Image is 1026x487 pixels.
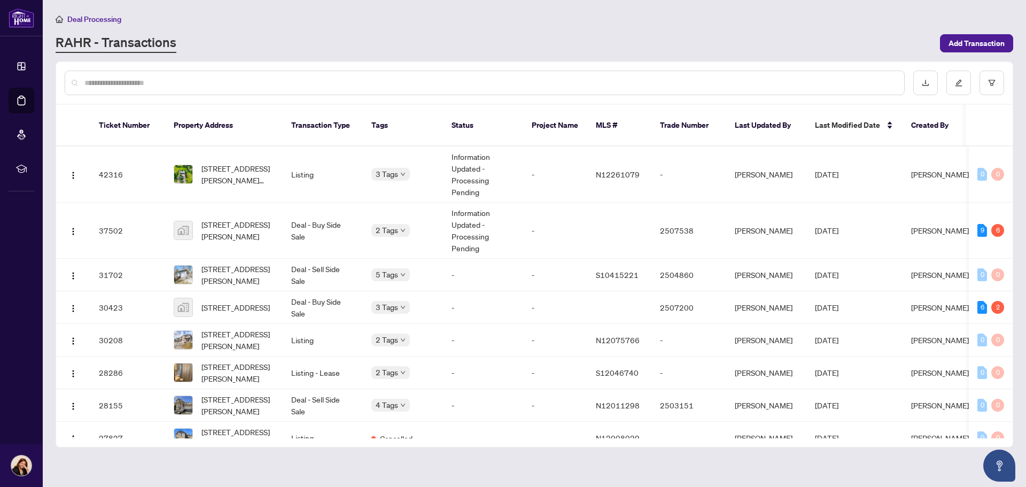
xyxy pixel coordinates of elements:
span: [PERSON_NAME] [911,226,969,235]
a: RAHR - Transactions [56,34,176,53]
td: - [523,146,587,203]
button: Logo [65,266,82,283]
td: [PERSON_NAME] [726,259,806,291]
td: 42316 [90,146,165,203]
td: [PERSON_NAME] [726,357,806,389]
td: [PERSON_NAME] [726,146,806,203]
span: N12261079 [596,169,640,179]
img: Logo [69,227,77,236]
th: Status [443,105,523,146]
span: [PERSON_NAME] [911,270,969,280]
td: [PERSON_NAME] [726,324,806,357]
span: [PERSON_NAME] [911,169,969,179]
span: 4 Tags [376,399,398,411]
td: Deal - Buy Side Sale [283,203,363,259]
td: - [443,324,523,357]
span: [STREET_ADDRESS][PERSON_NAME][PERSON_NAME] [201,163,274,186]
button: Logo [65,331,82,349]
td: 30208 [90,324,165,357]
td: - [651,324,726,357]
div: 0 [977,431,987,444]
button: Logo [65,364,82,381]
span: 5 Tags [376,268,398,281]
img: Logo [69,337,77,345]
td: 28155 [90,389,165,422]
td: 30423 [90,291,165,324]
img: thumbnail-img [174,266,192,284]
td: 2507200 [651,291,726,324]
span: 3 Tags [376,301,398,313]
span: [DATE] [815,400,838,410]
div: 0 [991,268,1004,281]
td: Deal - Sell Side Sale [283,259,363,291]
td: Listing [283,324,363,357]
img: Logo [69,402,77,411]
td: 27827 [90,422,165,454]
span: N12075766 [596,335,640,345]
img: Profile Icon [11,455,32,476]
button: Logo [65,397,82,414]
img: Logo [69,369,77,378]
span: [DATE] [815,433,838,443]
span: down [400,403,406,408]
span: S10415221 [596,270,639,280]
span: Last Modified Date [815,119,880,131]
img: thumbnail-img [174,221,192,239]
td: - [523,291,587,324]
td: [PERSON_NAME] [726,422,806,454]
span: down [400,228,406,233]
span: [STREET_ADDRESS][PERSON_NAME] [201,426,274,450]
img: Logo [69,304,77,313]
img: thumbnail-img [174,364,192,382]
span: down [400,337,406,343]
img: thumbnail-img [174,298,192,316]
span: [STREET_ADDRESS][PERSON_NAME] [201,393,274,417]
td: Information Updated - Processing Pending [443,203,523,259]
span: download [922,79,929,87]
button: filter [980,71,1004,95]
span: [PERSON_NAME] [911,303,969,312]
span: [DATE] [815,368,838,377]
td: Information Updated - Processing Pending [443,146,523,203]
td: - [443,357,523,389]
span: [PERSON_NAME] [911,368,969,377]
span: [DATE] [815,303,838,312]
td: - [443,291,523,324]
div: 0 [977,399,987,412]
img: thumbnail-img [174,396,192,414]
span: down [400,272,406,277]
span: [PERSON_NAME] [911,335,969,345]
span: [PERSON_NAME] [911,400,969,410]
button: download [913,71,938,95]
td: Deal - Sell Side Sale [283,389,363,422]
button: edit [946,71,971,95]
span: edit [955,79,962,87]
td: [PERSON_NAME] [726,389,806,422]
span: [DATE] [815,270,838,280]
span: Cancelled [380,432,413,444]
img: logo [9,8,34,28]
td: 37502 [90,203,165,259]
td: 28286 [90,357,165,389]
div: 0 [991,431,1004,444]
th: Tags [363,105,443,146]
td: - [651,146,726,203]
td: 2507538 [651,203,726,259]
button: Logo [65,299,82,316]
td: Listing [283,146,363,203]
div: 0 [991,334,1004,346]
div: 0 [991,168,1004,181]
div: 0 [977,334,987,346]
div: 0 [977,168,987,181]
td: - [523,422,587,454]
td: Deal - Buy Side Sale [283,291,363,324]
span: 2 Tags [376,224,398,236]
div: 0 [991,399,1004,412]
th: Property Address [165,105,283,146]
td: - [523,259,587,291]
span: N12008029 [596,433,640,443]
div: 0 [977,366,987,379]
td: [PERSON_NAME] [726,203,806,259]
td: - [443,422,523,454]
span: [DATE] [815,226,838,235]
